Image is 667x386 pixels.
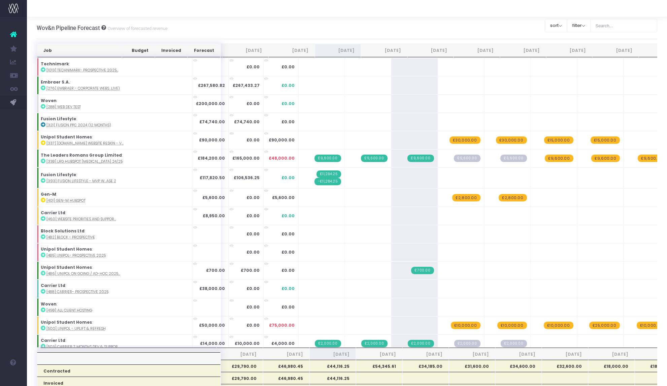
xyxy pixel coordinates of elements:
strong: £0.00 [246,249,260,255]
strong: £14,000.00 [200,341,225,346]
strong: Block Solutions Ltd [41,228,85,234]
strong: Unipol Student Homes [41,134,92,140]
strong: £0.00 [246,137,260,143]
span: £0.00 [281,175,295,181]
strong: Carrier Ltd [41,283,65,288]
strong: £90,000.00 [199,137,225,143]
span: wayahead Revenue Forecast Item [544,322,573,329]
span: wayahead Revenue Forecast Item [638,155,666,162]
td: : [37,131,192,149]
span: £0.00 [281,267,295,274]
span: Streamtime Invoice: 744 – [393] Fusion Lifestyle - MVP Web Development phase 2 [314,178,341,185]
span: [DATE] [223,351,257,357]
strong: £38,000.00 [199,286,225,291]
span: [DATE] [362,351,396,357]
th: £46,980.45 [263,360,309,372]
strong: £700.00 [206,267,225,273]
th: £54,345.61 [356,360,402,372]
strong: Embraer S.A. [41,79,70,85]
th: £44,116.25 [309,372,356,384]
strong: The Leaders Romans Group Limited [41,152,122,158]
td: : [37,316,192,334]
th: Mar 26: activate to sort column ascending [592,44,638,57]
span: wayahead Revenue Forecast Item [449,136,480,144]
span: £90,000.00 [269,137,295,143]
strong: £0.00 [246,213,260,219]
th: Jul 25: activate to sort column ascending [222,44,268,57]
strong: Carrier Ltd [41,210,65,216]
span: £75,000.00 [269,322,295,328]
span: Streamtime Invoice: 765 – [338] LRG HubSpot retainer 24/25 [361,155,387,162]
button: filter [567,19,591,32]
abbr: [460] Website priorities and support [46,217,116,222]
span: wayahead Revenue Forecast Item [499,194,527,201]
span: £0.00 [281,249,295,255]
abbr: [488] Carrier- Prospective 2025 [46,289,108,294]
strong: £5,600.00 [202,195,225,200]
abbr: [338] LRG HubSpot retainer 24/25 [46,159,123,164]
td: : [37,149,192,167]
span: Streamtime Draft Invoice: null – [503] carrier 7 months dev & support [454,340,480,347]
strong: £0.00 [246,64,260,70]
abbr: [321] Fusion PPC 2024 (12 months) [46,123,111,128]
strong: £50,000.00 [199,322,225,328]
strong: Woven [41,98,57,103]
th: Nov 25: activate to sort column ascending [407,44,454,57]
span: wayahead Revenue Forecast Item [591,136,620,144]
span: [DATE] [316,351,349,357]
strong: £165,000.00 [232,155,260,161]
span: wayahead Revenue Forecast Item [589,322,620,329]
span: Streamtime Draft Invoice: null – [338] LRG HubSpot retainer 24/25 [500,155,527,162]
abbr: [503] carrier 7 months dev & support [46,344,120,349]
strong: £0.00 [246,231,260,237]
th: Job: activate to sort column ascending [37,44,122,57]
strong: Fusion Lifestyle [41,116,76,122]
th: Forecast [188,44,221,57]
abbr: [486] Unipol on going / ad-hoc 2025 [46,271,120,276]
abbr: [401] Gen-M HubSpot [46,198,86,203]
strong: £74,740.00 [199,119,225,125]
span: £0.00 [281,83,295,89]
span: £0.00 [281,304,295,310]
input: Search... [590,19,658,32]
span: Streamtime Invoice: 770 – [503] carrier 7 months dev & support [361,340,387,347]
strong: Fusion Lifestyle [41,172,76,178]
td: : [37,243,192,261]
span: Wov&n Pipeline Forecast [37,25,100,31]
strong: Technimark [41,61,69,67]
th: £44,116.25 [309,360,356,372]
td: : [37,334,192,353]
strong: Unipol Student Homes [41,246,92,252]
span: wayahead Revenue Forecast Item [591,155,620,162]
td: : [37,298,192,316]
span: £0.00 [281,119,295,125]
strong: Unipol Student Homes [41,319,92,325]
abbr: [393] Fusion Lifestyle - MVP Web Development phase 2 [46,179,116,184]
th: £31,600.00 [449,360,495,372]
td: : [37,58,192,76]
span: [DATE] [409,351,442,357]
strong: Woven [41,301,57,307]
th: £32,600.00 [542,360,588,372]
button: sort [545,19,567,32]
span: Streamtime Draft Invoice: null – [503] carrier 7 months dev & support [501,340,527,347]
th: £34,185.00 [402,360,449,372]
td: : [37,95,192,113]
td: : [37,207,192,225]
span: Streamtime Invoice: 757 – [338] LRG HubSpot retainer 24/25 [314,155,341,162]
strong: Unipol Student Homes [41,264,92,270]
td: : [37,280,192,298]
th: Oct 25: activate to sort column ascending [361,44,407,57]
td: : [37,188,192,206]
span: Streamtime Invoice: 574 – [393] Fusion Lifestyle - MVP Web Development phase 2 [316,170,341,178]
td: : [37,225,192,243]
th: Contracted [37,364,221,377]
abbr: [337] Unipol.org website reskin - V2 [46,141,124,146]
span: [DATE] [455,351,489,357]
th: Dec 25: activate to sort column ascending [454,44,500,57]
th: £29,790.00 [216,360,263,372]
span: Streamtime Invoice: 763 – [503] carrier 7 months dev & support [315,340,341,347]
th: Budget [122,44,155,57]
span: £0.00 [281,231,295,237]
strong: £10,000.00 [235,341,260,346]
